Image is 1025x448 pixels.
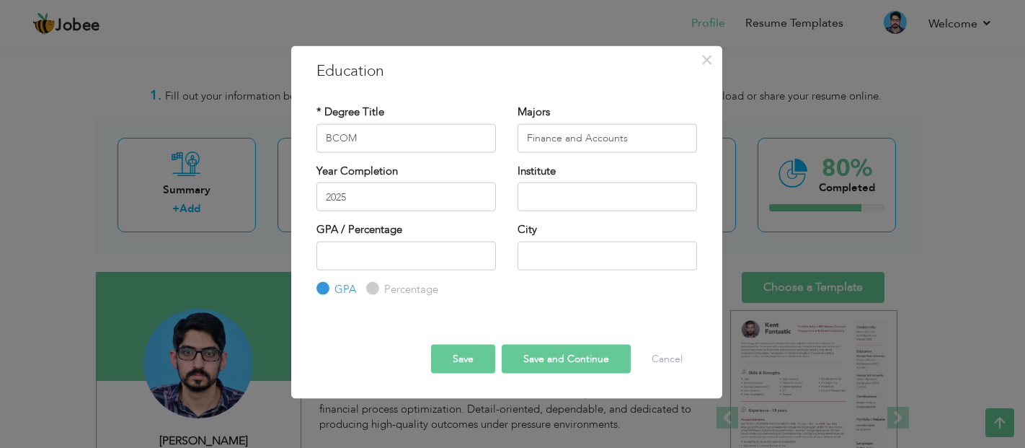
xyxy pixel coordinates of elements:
h3: Education [316,60,697,82]
span: × [701,46,713,72]
label: GPA [331,281,356,297]
label: City [518,222,537,237]
button: Save and Continue [502,345,631,374]
label: GPA / Percentage [316,222,402,237]
button: Close [696,48,719,71]
button: Cancel [637,345,697,374]
label: Majors [518,105,550,120]
label: Percentage [381,281,438,297]
label: Year Completion [316,163,398,178]
button: Save [431,345,495,374]
label: * Degree Title [316,105,384,120]
label: Institute [518,163,556,178]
